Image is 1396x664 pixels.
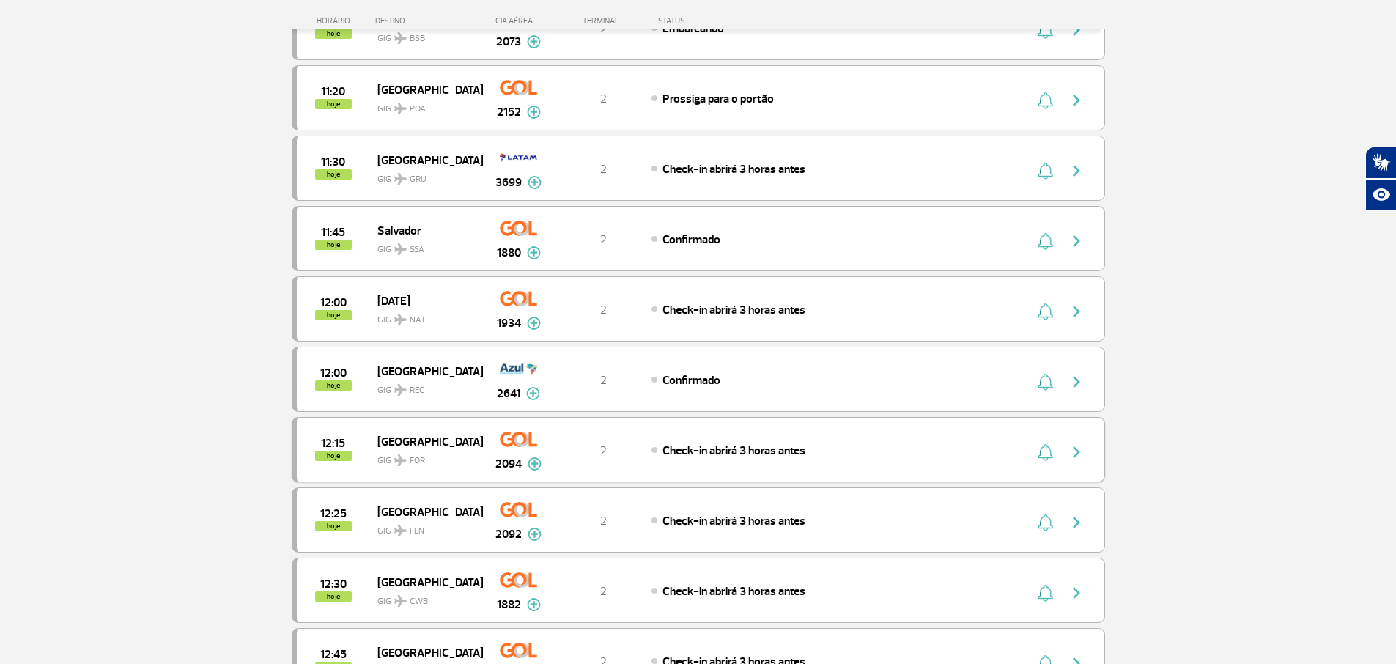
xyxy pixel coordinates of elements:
[1038,373,1053,391] img: sino-painel-voo.svg
[315,240,352,250] span: hoje
[377,80,471,99] span: [GEOGRAPHIC_DATA]
[1068,443,1085,461] img: seta-direita-painel-voo.svg
[377,165,471,186] span: GIG
[482,16,555,26] div: CIA AÉREA
[377,446,471,468] span: GIG
[321,438,345,449] span: 2025-09-29 12:15:00
[528,528,542,541] img: mais-info-painel-voo.svg
[497,596,521,613] span: 1882
[528,176,542,189] img: mais-info-painel-voo.svg
[315,310,352,320] span: hoje
[375,16,482,26] div: DESTINO
[377,572,471,591] span: [GEOGRAPHIC_DATA]
[377,643,471,662] span: [GEOGRAPHIC_DATA]
[410,243,424,257] span: SSA
[662,232,720,247] span: Confirmado
[1068,162,1085,180] img: seta-direita-painel-voo.svg
[321,86,345,97] span: 2025-09-29 11:20:00
[662,373,720,388] span: Confirmado
[600,303,607,317] span: 2
[315,99,352,109] span: hoje
[1068,232,1085,250] img: seta-direita-painel-voo.svg
[410,595,428,608] span: CWB
[662,514,805,528] span: Check-in abrirá 3 horas antes
[377,291,471,310] span: [DATE]
[394,384,407,396] img: destiny_airplane.svg
[1365,147,1396,211] div: Plugin de acessibilidade da Hand Talk.
[394,595,407,607] img: destiny_airplane.svg
[315,169,352,180] span: hoje
[320,298,347,308] span: 2025-09-29 12:00:00
[1038,303,1053,320] img: sino-painel-voo.svg
[555,16,651,26] div: TERMINAL
[527,317,541,330] img: mais-info-painel-voo.svg
[410,314,426,327] span: NAT
[497,103,521,121] span: 2152
[600,232,607,247] span: 2
[527,106,541,119] img: mais-info-painel-voo.svg
[600,373,607,388] span: 2
[394,103,407,114] img: destiny_airplane.svg
[527,35,541,48] img: mais-info-painel-voo.svg
[315,380,352,391] span: hoje
[315,591,352,602] span: hoje
[1038,162,1053,180] img: sino-painel-voo.svg
[320,509,347,519] span: 2025-09-29 12:25:00
[394,314,407,325] img: destiny_airplane.svg
[377,517,471,538] span: GIG
[1068,373,1085,391] img: seta-direita-painel-voo.svg
[315,451,352,461] span: hoje
[662,92,774,106] span: Prossiga para o portão
[1365,147,1396,179] button: Abrir tradutor de língua de sinais.
[410,173,426,186] span: GRU
[527,598,541,611] img: mais-info-painel-voo.svg
[527,246,541,259] img: mais-info-painel-voo.svg
[526,387,540,400] img: mais-info-painel-voo.svg
[296,16,376,26] div: HORÁRIO
[495,455,522,473] span: 2094
[495,525,522,543] span: 2092
[410,454,425,468] span: FOR
[394,525,407,536] img: destiny_airplane.svg
[1038,232,1053,250] img: sino-painel-voo.svg
[377,306,471,327] span: GIG
[662,162,805,177] span: Check-in abrirá 3 horas antes
[600,162,607,177] span: 2
[600,443,607,458] span: 2
[377,432,471,451] span: [GEOGRAPHIC_DATA]
[410,525,424,538] span: FLN
[394,32,407,44] img: destiny_airplane.svg
[1038,514,1053,531] img: sino-painel-voo.svg
[497,314,521,332] span: 1934
[662,443,805,458] span: Check-in abrirá 3 horas antes
[321,157,345,167] span: 2025-09-29 11:30:00
[377,95,471,116] span: GIG
[320,579,347,589] span: 2025-09-29 12:30:00
[394,173,407,185] img: destiny_airplane.svg
[497,244,521,262] span: 1880
[528,457,542,471] img: mais-info-painel-voo.svg
[600,584,607,599] span: 2
[1038,92,1053,109] img: sino-painel-voo.svg
[1038,443,1053,461] img: sino-painel-voo.svg
[377,376,471,397] span: GIG
[321,227,345,237] span: 2025-09-29 11:45:00
[495,174,522,191] span: 3699
[496,33,521,51] span: 2073
[377,150,471,169] span: [GEOGRAPHIC_DATA]
[320,649,347,660] span: 2025-09-29 12:45:00
[600,92,607,106] span: 2
[377,235,471,257] span: GIG
[394,243,407,255] img: destiny_airplane.svg
[377,587,471,608] span: GIG
[410,103,426,116] span: POA
[410,32,425,45] span: BSB
[662,584,805,599] span: Check-in abrirá 3 horas antes
[315,521,352,531] span: hoje
[1068,92,1085,109] img: seta-direita-painel-voo.svg
[377,502,471,521] span: [GEOGRAPHIC_DATA]
[651,16,770,26] div: STATUS
[320,368,347,378] span: 2025-09-29 12:00:00
[377,361,471,380] span: [GEOGRAPHIC_DATA]
[1365,179,1396,211] button: Abrir recursos assistivos.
